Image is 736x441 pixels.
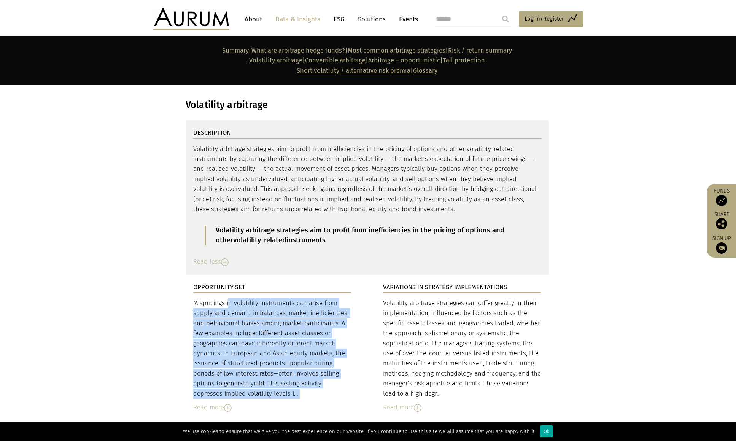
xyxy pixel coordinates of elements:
[448,47,512,54] a: Risk / return summary
[716,195,727,206] img: Access Funds
[711,212,732,229] div: Share
[383,298,541,399] div: Volatility arbitrage strategies can differ greatly in their implementation, influenced by factors...
[498,11,513,27] input: Submit
[354,12,389,26] a: Solutions
[153,8,229,30] img: Aurum
[272,12,324,26] a: Data & Insights
[711,188,732,206] a: Funds
[193,298,351,399] div: Mispricings in volatility instruments can arise from supply and demand imbalances, market ineffic...
[525,14,564,23] span: Log in/Register
[383,403,541,412] div: Read more
[330,12,348,26] a: ESG
[241,12,266,26] a: About
[216,226,520,245] p: Volatility arbitrage strategies aim to profit from inefficiencies in the pricing of options and o...
[305,57,366,64] a: Convertible arbitrage
[193,403,351,412] div: Read more
[193,144,541,246] div: Volatility arbitrage strategies aim to profit from inefficiencies in the pricing of options and o...
[368,57,440,64] a: Arbitrage – opportunistic
[222,47,249,54] a: Summary
[297,67,410,74] a: Short volatility / alternative risk premia
[222,47,448,54] strong: | | |
[716,218,727,229] img: Share this post
[224,404,232,412] img: Read More
[716,242,727,254] img: Sign up to our newsletter
[233,236,286,244] span: volatility-related
[414,404,421,412] img: Read More
[540,425,553,437] div: Ok
[249,57,302,64] a: Volatility arbitrage
[297,67,437,74] span: |
[193,257,541,267] div: Read less
[221,258,229,266] img: Read Less
[413,67,437,74] a: Glossary
[249,57,443,64] strong: | | |
[193,129,231,136] strong: DESCRIPTION
[186,99,549,111] h3: Volatility arbitrage
[193,283,245,291] strong: OPPORTUNITY SET
[348,47,445,54] a: Most common arbitrage strategies
[519,11,583,27] a: Log in/Register
[251,47,345,54] a: What are arbitrage hedge funds?
[383,283,507,291] strong: VARIATIONS IN STRATEGY IMPLEMENTATIONS
[395,12,418,26] a: Events
[443,57,485,64] a: Tail protection
[711,235,732,254] a: Sign up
